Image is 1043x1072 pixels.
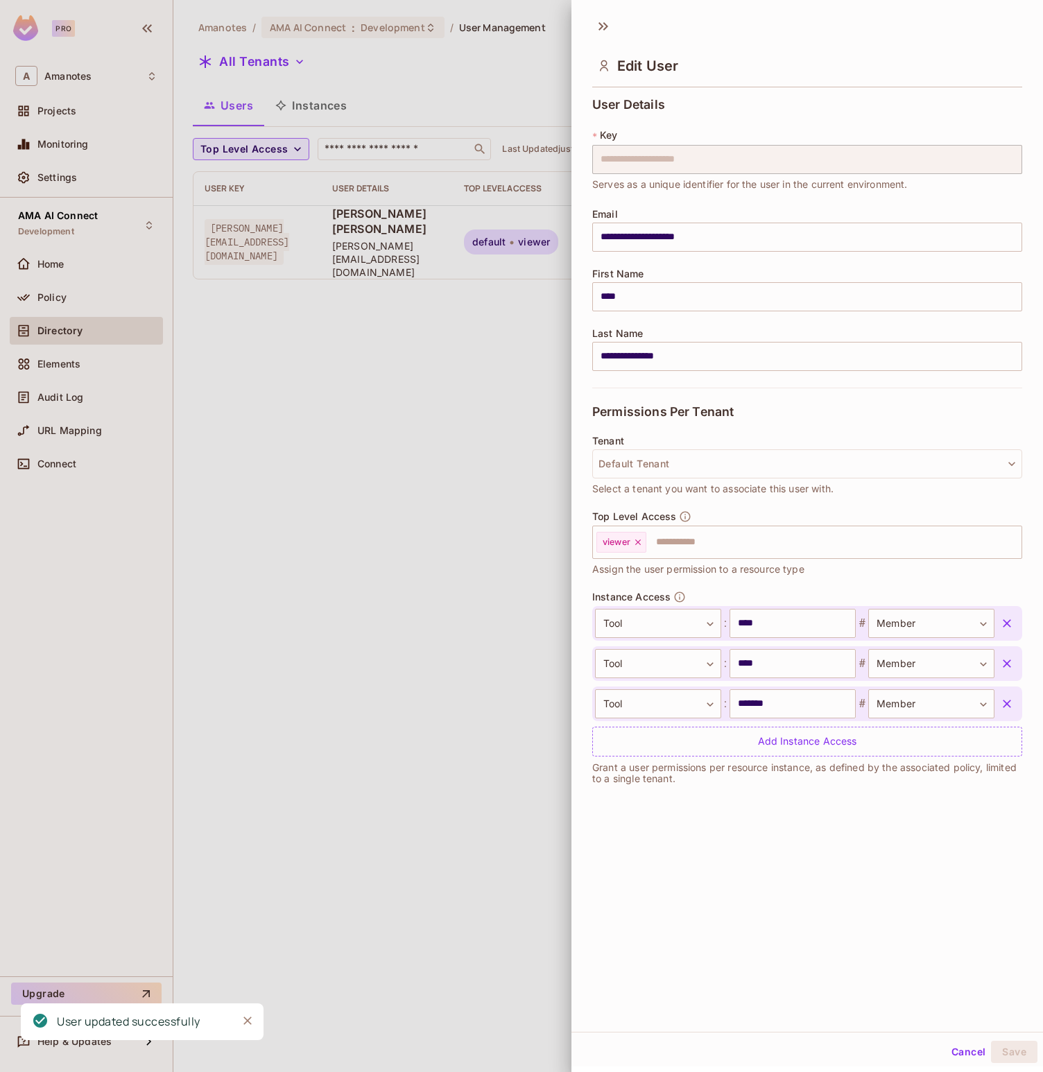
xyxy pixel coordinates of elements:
[721,695,730,712] span: :
[592,449,1022,478] button: Default Tenant
[592,268,644,279] span: First Name
[595,649,721,678] div: Tool
[592,177,908,192] span: Serves as a unique identifier for the user in the current environment.
[592,481,834,496] span: Select a tenant you want to associate this user with.
[57,1013,200,1030] div: User updated successfully
[592,405,734,419] span: Permissions Per Tenant
[592,511,676,522] span: Top Level Access
[592,209,618,220] span: Email
[600,130,617,141] span: Key
[592,98,665,112] span: User Details
[868,649,994,678] div: Member
[991,1041,1037,1063] button: Save
[856,615,868,632] span: #
[721,655,730,672] span: :
[721,615,730,632] span: :
[868,689,994,718] div: Member
[1015,540,1017,543] button: Open
[595,689,721,718] div: Tool
[592,727,1022,757] div: Add Instance Access
[617,58,678,74] span: Edit User
[237,1010,258,1031] button: Close
[603,537,630,548] span: viewer
[592,762,1022,784] p: Grant a user permissions per resource instance, as defined by the associated policy, limited to a...
[592,591,671,603] span: Instance Access
[592,435,624,447] span: Tenant
[856,695,868,712] span: #
[592,328,643,339] span: Last Name
[592,562,804,577] span: Assign the user permission to a resource type
[595,609,721,638] div: Tool
[596,532,646,553] div: viewer
[868,609,994,638] div: Member
[856,655,868,672] span: #
[946,1041,991,1063] button: Cancel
